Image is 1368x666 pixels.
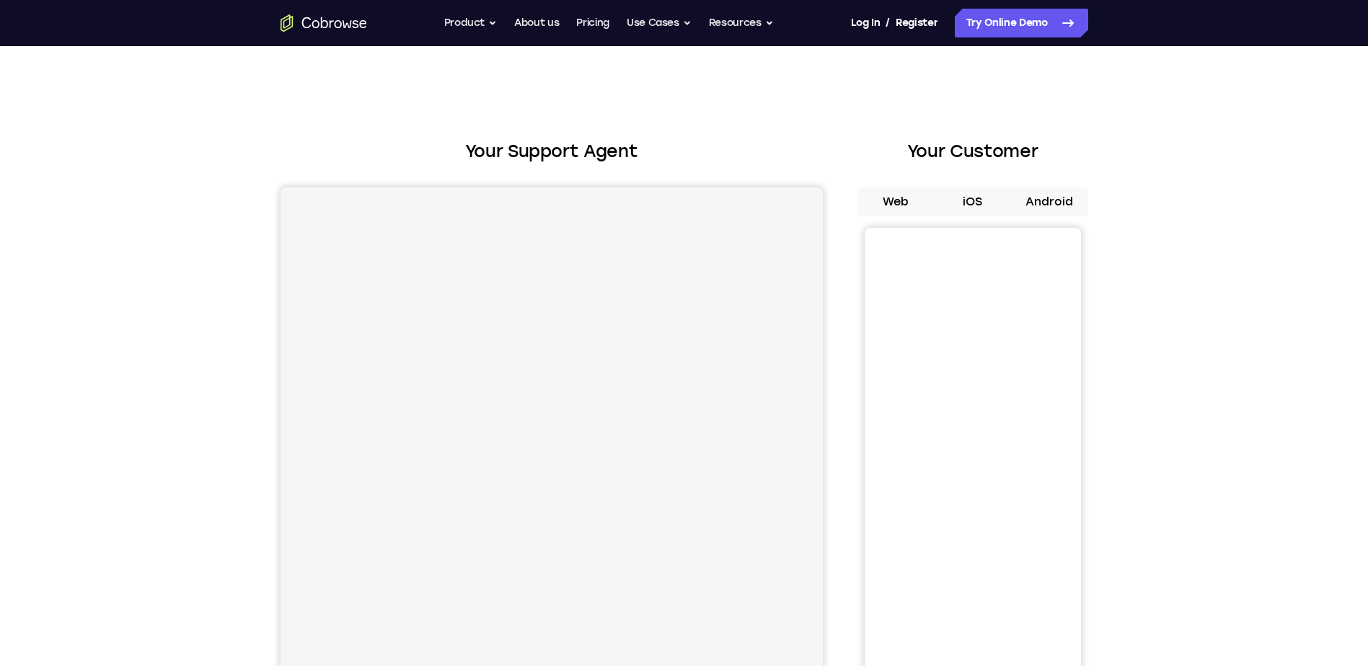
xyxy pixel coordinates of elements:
[281,14,367,32] a: Go to the home page
[896,9,937,37] a: Register
[934,187,1011,216] button: iOS
[857,187,935,216] button: Web
[857,138,1088,164] h2: Your Customer
[444,9,498,37] button: Product
[627,9,692,37] button: Use Cases
[576,9,609,37] a: Pricing
[1011,187,1088,216] button: Android
[851,9,880,37] a: Log In
[955,9,1088,37] a: Try Online Demo
[514,9,559,37] a: About us
[709,9,774,37] button: Resources
[281,138,823,164] h2: Your Support Agent
[886,14,890,32] span: /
